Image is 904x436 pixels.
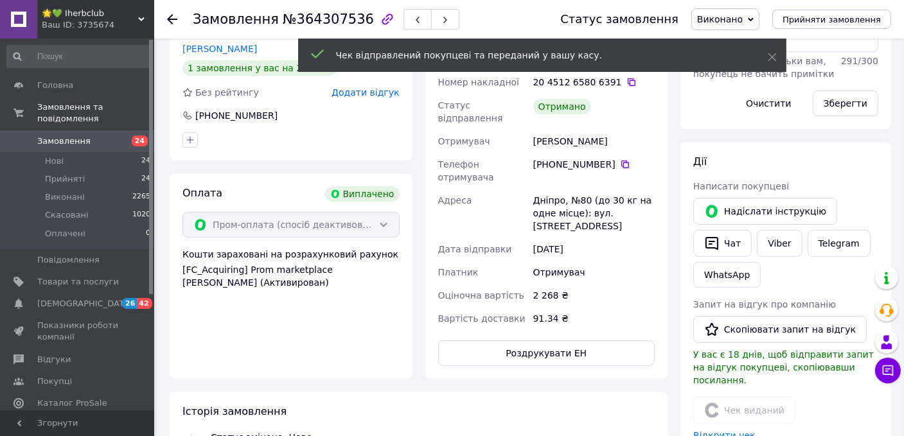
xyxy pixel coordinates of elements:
span: Виконано [697,14,743,24]
button: Прийняти замовлення [772,10,891,29]
span: Скасовані [45,209,89,221]
span: Покупці [37,376,72,387]
a: Viber [757,230,802,257]
span: Товари та послуги [37,276,119,288]
span: У вас є 18 днів, щоб відправити запит на відгук покупцеві, скопіювавши посилання. [693,349,874,385]
span: Дії [693,155,707,168]
div: 1 замовлення у вас на 2 268 ₴ [182,60,337,76]
span: 2265 [132,191,150,203]
div: [PERSON_NAME] [531,130,657,153]
span: 24 [141,155,150,167]
span: 42 [137,298,152,309]
button: Роздрукувати ЕН [438,340,655,366]
span: Отримувач [438,136,490,146]
button: Чат [693,230,752,257]
span: 26 [122,298,137,309]
input: Пошук [6,45,152,68]
div: [PHONE_NUMBER] [533,158,655,171]
div: Повернутися назад [167,13,177,26]
span: Замовлення [193,12,279,27]
span: Прийняті [45,173,85,185]
span: Оплата [182,187,222,199]
div: Отримувач [531,261,657,284]
div: [PHONE_NUMBER] [194,109,279,122]
span: Написати покупцеві [693,181,789,191]
span: Додати відгук [332,87,399,98]
span: Замовлення [37,135,91,147]
span: [DEMOGRAPHIC_DATA] [37,298,132,310]
span: №364307536 [283,12,374,27]
span: Повідомлення [37,254,100,266]
div: Ваш ID: 3735674 [42,19,154,31]
span: Нові [45,155,64,167]
div: 91.34 ₴ [531,307,657,330]
div: Статус замовлення [560,13,678,26]
span: Головна [37,80,73,91]
span: Каталог ProSale [37,397,107,409]
span: Оплачені [45,228,85,240]
span: 24 [141,173,150,185]
div: [DATE] [531,238,657,261]
div: Виплачено [325,186,400,202]
span: 291 / 300 [841,56,878,66]
span: Відгуки [37,354,71,365]
span: 24 [132,135,148,146]
span: 0 [146,228,150,240]
button: Зберегти [813,91,878,116]
span: Історія замовлення [182,405,287,417]
span: Номер накладної [438,77,520,87]
span: Відображається тільки вам, покупець не бачить примітки [693,56,834,79]
div: 20 4512 6580 6391 [533,76,655,89]
span: Запит на відгук про компанію [693,299,836,310]
span: 1020 [132,209,150,221]
span: Телефон отримувача [438,159,494,182]
span: Прийняти замовлення [783,15,881,24]
span: Оціночна вартість [438,290,524,301]
span: Показники роботи компанії [37,320,119,343]
button: Скопіювати запит на відгук [693,316,867,343]
span: Дата відправки [438,244,512,254]
span: Без рейтингу [195,87,259,98]
span: 🌟💚 Iherbclub [42,8,138,19]
button: Очистити [735,91,802,116]
button: Надіслати інструкцію [693,198,837,225]
div: 2 268 ₴ [531,284,657,307]
a: Telegram [808,230,871,257]
a: [PERSON_NAME] [182,44,257,54]
div: Отримано [533,99,591,114]
span: Замовлення та повідомлення [37,101,154,125]
span: Статус відправлення [438,100,503,123]
span: Виконані [45,191,85,203]
span: Адреса [438,195,472,205]
div: [FC_Acquiring] Prom marketplace [PERSON_NAME] (Активирован) [182,263,400,289]
a: WhatsApp [693,262,761,288]
div: Кошти зараховані на розрахунковий рахунок [182,248,400,289]
div: Дніпро, №80 (до 30 кг на одне місце): вул. [STREET_ADDRESS] [531,189,657,238]
span: Вартість доставки [438,313,526,324]
button: Чат з покупцем [875,358,901,383]
span: Платник [438,267,479,277]
div: Чек відправлений покупцеві та переданий у вашу касу. [336,49,736,62]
